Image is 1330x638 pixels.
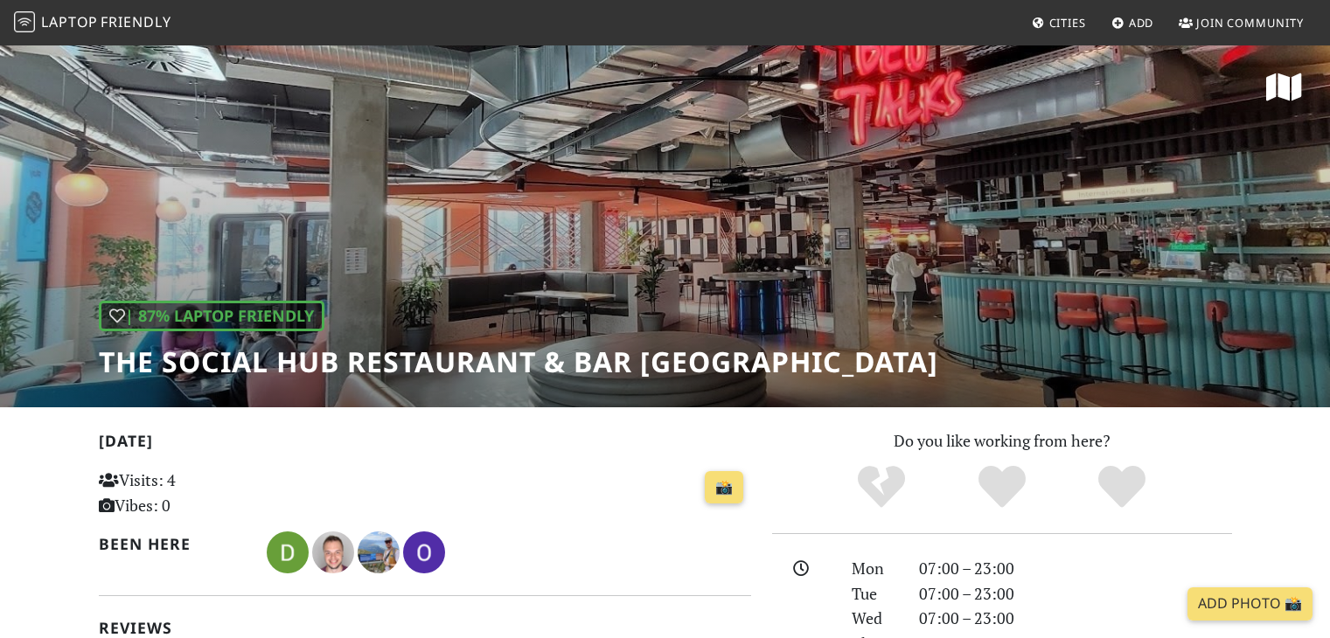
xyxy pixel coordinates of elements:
h2: Been here [99,535,247,553]
span: Laptop [41,12,98,31]
span: Add [1129,15,1154,31]
span: Cities [1049,15,1086,31]
span: Otar Khoperia [403,540,445,561]
a: Cities [1025,7,1093,38]
span: Join Community [1196,15,1304,31]
img: 5810-tom.jpg [358,531,400,573]
h2: [DATE] [99,432,751,457]
a: Add Photo 📸 [1187,587,1313,621]
h2: Reviews [99,619,751,637]
img: 5274-otar.jpg [403,531,445,573]
span: Danilo Aleixo [312,540,358,561]
div: Definitely! [1062,463,1182,511]
div: Yes [942,463,1062,511]
a: LaptopFriendly LaptopFriendly [14,8,171,38]
div: Mon [841,556,908,581]
div: 07:00 – 23:00 [909,606,1243,631]
div: No [821,463,942,511]
div: Tue [841,581,908,607]
span: Friendly [101,12,171,31]
span: Daniel E. [267,540,312,561]
div: | 87% Laptop Friendly [99,301,324,331]
a: Add [1104,7,1161,38]
div: 07:00 – 23:00 [909,581,1243,607]
img: 5096-danilo.jpg [312,531,354,573]
p: Do you like working from here? [772,428,1232,454]
img: LaptopFriendly [14,11,35,32]
a: 📸 [705,471,743,504]
img: 5893-daniel.jpg [267,531,309,573]
a: Join Community [1172,7,1311,38]
div: 07:00 – 23:00 [909,556,1243,581]
h1: The Social Hub Restaurant & Bar [GEOGRAPHIC_DATA] [99,345,938,378]
p: Visits: 4 Vibes: 0 [99,468,303,518]
div: Wed [841,606,908,631]
span: Tom T [358,540,403,561]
